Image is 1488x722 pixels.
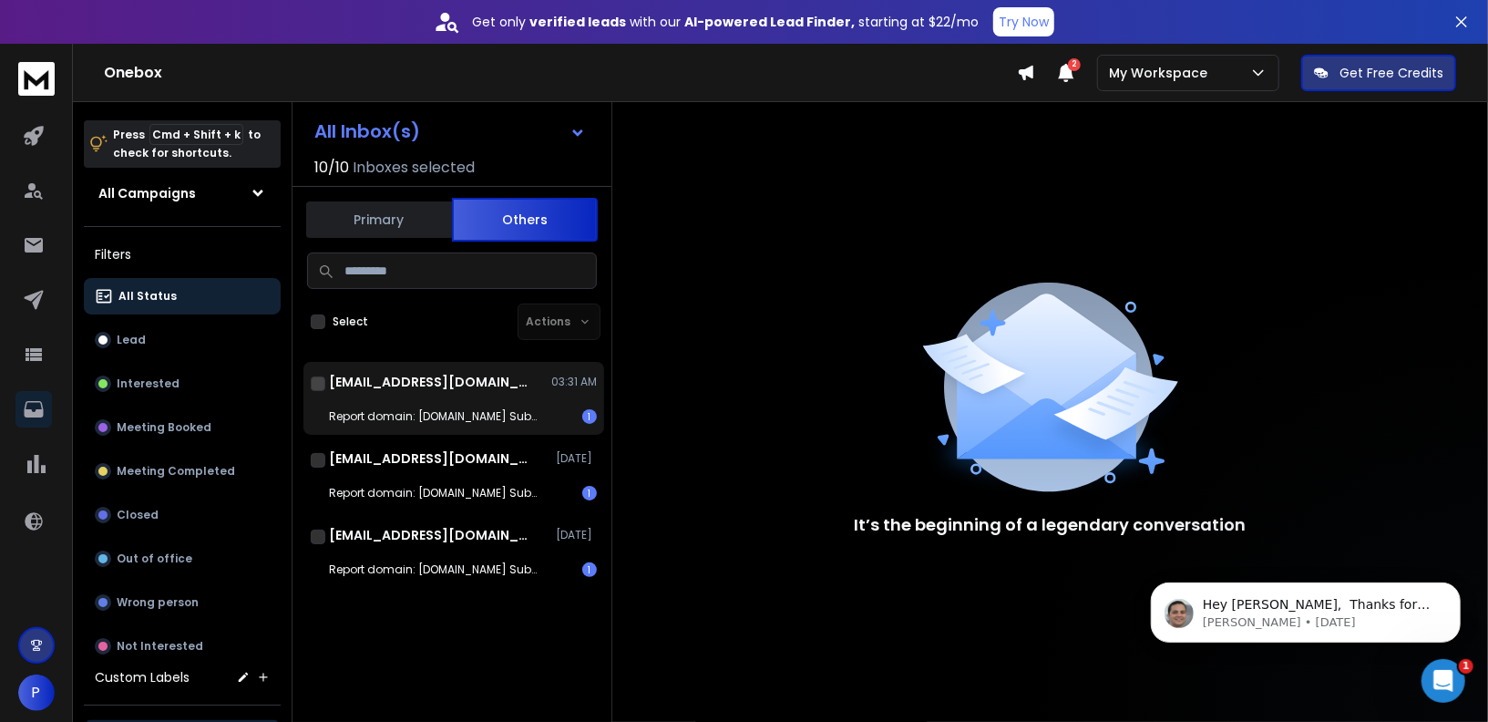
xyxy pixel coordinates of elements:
p: 03:31 AM [551,375,597,389]
button: Wrong person [84,584,281,621]
p: Press to check for shortcuts. [113,126,261,162]
button: P [18,675,55,711]
button: All Status [84,278,281,315]
p: Try Now [999,13,1049,31]
h1: [EMAIL_ADDRESS][DOMAIN_NAME] [329,373,529,391]
p: My Workspace [1109,64,1215,82]
button: Interested [84,366,281,402]
p: [DATE] [556,528,597,542]
span: 10 / 10 [314,157,349,179]
h1: All Inbox(s) [314,122,420,140]
strong: AI-powered Lead Finder, [684,13,855,31]
button: Others [452,198,598,242]
div: 1 [582,409,597,424]
button: Not Interested [84,628,281,665]
button: All Campaigns [84,175,281,211]
p: It’s the beginning of a legendary conversation [855,512,1247,538]
h1: Onebox [104,62,1017,84]
span: 2 [1068,58,1081,71]
iframe: To enrich screen reader interactions, please activate Accessibility in Grammarly extension settings [1124,544,1488,673]
h3: Inboxes selected [353,157,475,179]
p: Get Free Credits [1339,64,1443,82]
p: Report domain: [DOMAIN_NAME] Submitter: [DOMAIN_NAME] [329,486,548,500]
p: [DATE] [556,451,597,466]
label: Select [333,315,368,329]
p: Meeting Booked [117,420,211,435]
strong: verified leads [529,13,626,31]
p: Meeting Completed [117,464,235,479]
h3: Custom Labels [95,668,190,686]
p: Interested [117,376,180,391]
button: Primary [306,200,452,240]
iframe: Intercom live chat [1421,659,1465,703]
h3: Filters [84,242,281,267]
button: Get Free Credits [1301,55,1456,91]
h1: All Campaigns [98,184,196,202]
button: Out of office [84,541,281,577]
div: 1 [582,486,597,500]
button: Closed [84,497,281,533]
span: 1 [1459,659,1473,674]
h1: [EMAIL_ADDRESS][DOMAIN_NAME] [329,449,529,468]
p: Out of office [117,552,192,566]
button: Lead [84,322,281,358]
button: All Inbox(s) [300,113,600,150]
p: Closed [117,508,159,522]
button: Meeting Booked [84,409,281,446]
div: 1 [582,562,597,577]
p: Get only with our starting at $22/mo [472,13,979,31]
button: Meeting Completed [84,453,281,490]
p: Lead [117,333,146,347]
span: Cmd + Shift + k [149,124,243,145]
button: Try Now [993,7,1054,36]
p: Not Interested [117,639,203,654]
p: All Status [118,289,177,304]
p: Wrong person [117,595,199,610]
h1: [EMAIL_ADDRESS][DOMAIN_NAME] [329,526,529,544]
p: Report domain: [DOMAIN_NAME] Submitter: [DOMAIN_NAME] [329,409,548,424]
img: logo [18,62,55,96]
p: Report domain: [DOMAIN_NAME] Submitter: [DOMAIN_NAME] [329,562,548,577]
